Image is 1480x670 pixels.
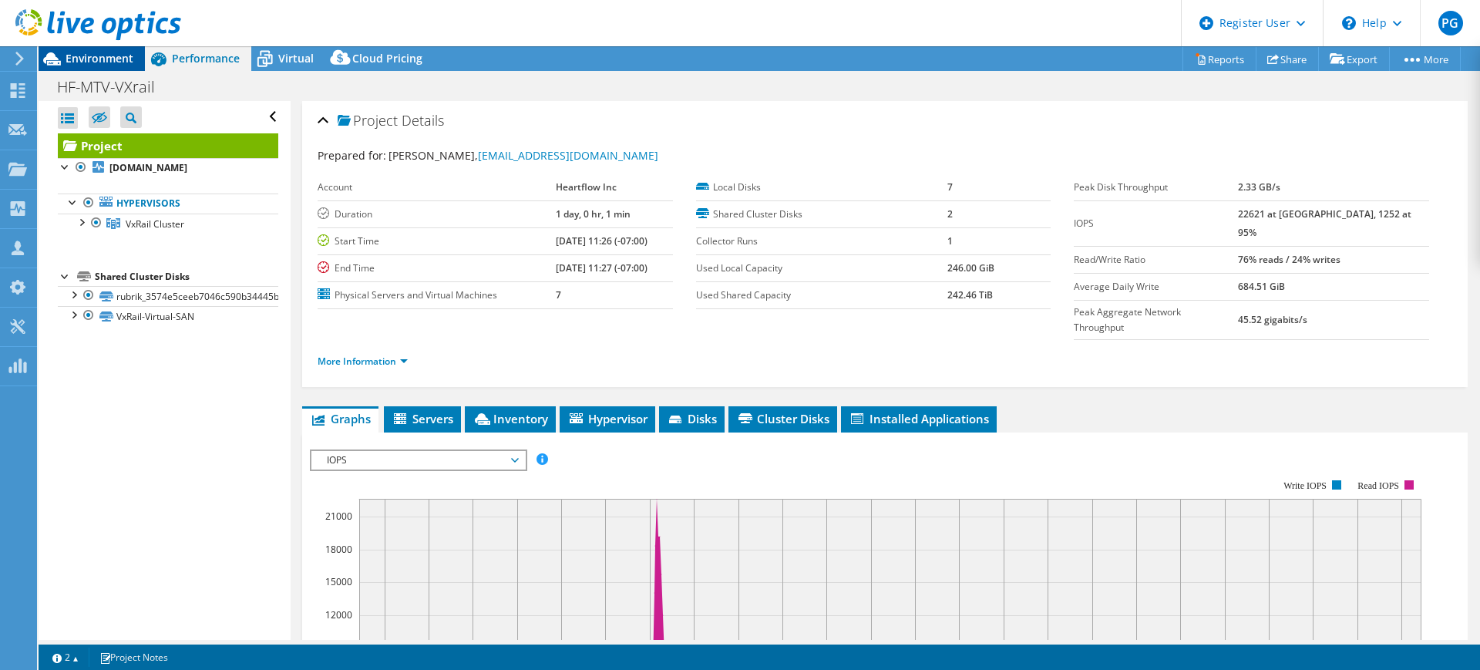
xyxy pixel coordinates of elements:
[318,261,556,276] label: End Time
[696,261,947,276] label: Used Local Capacity
[947,180,953,194] b: 7
[1074,252,1238,268] label: Read/Write Ratio
[1238,313,1307,326] b: 45.52 gigabits/s
[567,411,647,426] span: Hypervisor
[58,306,278,326] a: VxRail-Virtual-SAN
[478,148,658,163] a: [EMAIL_ADDRESS][DOMAIN_NAME]
[1074,216,1238,231] label: IOPS
[172,51,240,66] span: Performance
[1238,253,1340,266] b: 76% reads / 24% writes
[66,51,133,66] span: Environment
[1438,11,1463,35] span: PG
[325,543,352,556] text: 18000
[318,207,556,222] label: Duration
[947,288,993,301] b: 242.46 TiB
[473,411,548,426] span: Inventory
[556,234,647,247] b: [DATE] 11:26 (-07:00)
[1256,47,1319,71] a: Share
[556,261,647,274] b: [DATE] 11:27 (-07:00)
[58,133,278,158] a: Project
[849,411,989,426] span: Installed Applications
[556,207,631,221] b: 1 day, 0 hr, 1 min
[89,648,179,667] a: Project Notes
[696,207,947,222] label: Shared Cluster Disks
[736,411,829,426] span: Cluster Disks
[1074,279,1238,295] label: Average Daily Write
[1342,16,1356,30] svg: \n
[310,411,371,426] span: Graphs
[325,575,352,588] text: 15000
[58,158,278,178] a: [DOMAIN_NAME]
[947,234,953,247] b: 1
[392,411,453,426] span: Servers
[1182,47,1256,71] a: Reports
[1238,280,1285,293] b: 684.51 GiB
[58,194,278,214] a: Hypervisors
[1074,180,1238,195] label: Peak Disk Throughput
[1238,180,1280,194] b: 2.33 GB/s
[402,111,444,130] span: Details
[1283,480,1327,491] text: Write IOPS
[556,288,561,301] b: 7
[338,113,398,129] span: Project
[1074,305,1238,335] label: Peak Aggregate Network Throughput
[318,180,556,195] label: Account
[1238,207,1411,239] b: 22621 at [GEOGRAPHIC_DATA], 1252 at 95%
[352,51,422,66] span: Cloud Pricing
[126,217,184,231] span: VxRail Cluster
[319,451,517,470] span: IOPS
[42,648,89,667] a: 2
[318,234,556,249] label: Start Time
[388,148,658,163] span: [PERSON_NAME],
[1318,47,1390,71] a: Export
[318,148,386,163] label: Prepared for:
[95,268,278,286] div: Shared Cluster Disks
[318,355,408,368] a: More Information
[58,286,278,306] a: rubrik_3574e5ceeb7046c590b34445b37e70d8
[1358,480,1400,491] text: Read IOPS
[947,261,994,274] b: 246.00 GiB
[325,608,352,621] text: 12000
[50,79,179,96] h1: HF-MTV-VXrail
[325,510,352,523] text: 21000
[696,288,947,303] label: Used Shared Capacity
[109,161,187,174] b: [DOMAIN_NAME]
[1389,47,1461,71] a: More
[667,411,717,426] span: Disks
[696,180,947,195] label: Local Disks
[556,180,617,194] b: Heartflow Inc
[278,51,314,66] span: Virtual
[947,207,953,221] b: 2
[696,234,947,249] label: Collector Runs
[318,288,556,303] label: Physical Servers and Virtual Machines
[58,214,278,234] a: VxRail Cluster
